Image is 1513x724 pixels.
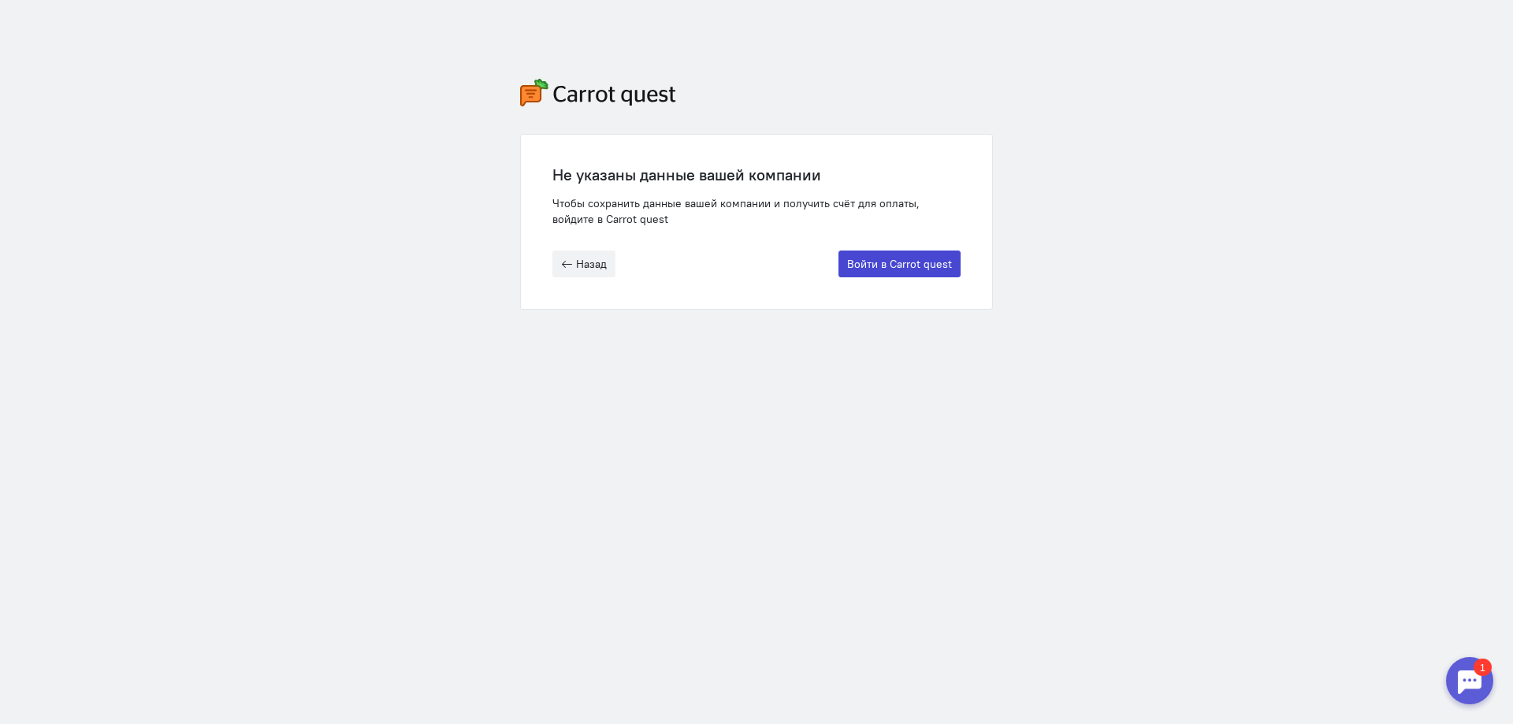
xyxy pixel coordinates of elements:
[552,166,961,184] div: Не указаны данные вашей компании
[552,251,615,277] button: Назад
[35,9,54,27] div: 1
[520,79,676,106] img: carrot-quest-logo.svg
[576,257,607,271] span: Назад
[838,251,961,277] button: Войти в Carrot quest
[552,195,961,227] div: Чтобы сохранить данные вашей компании и получить счёт для оплаты, войдите в Carrot quest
